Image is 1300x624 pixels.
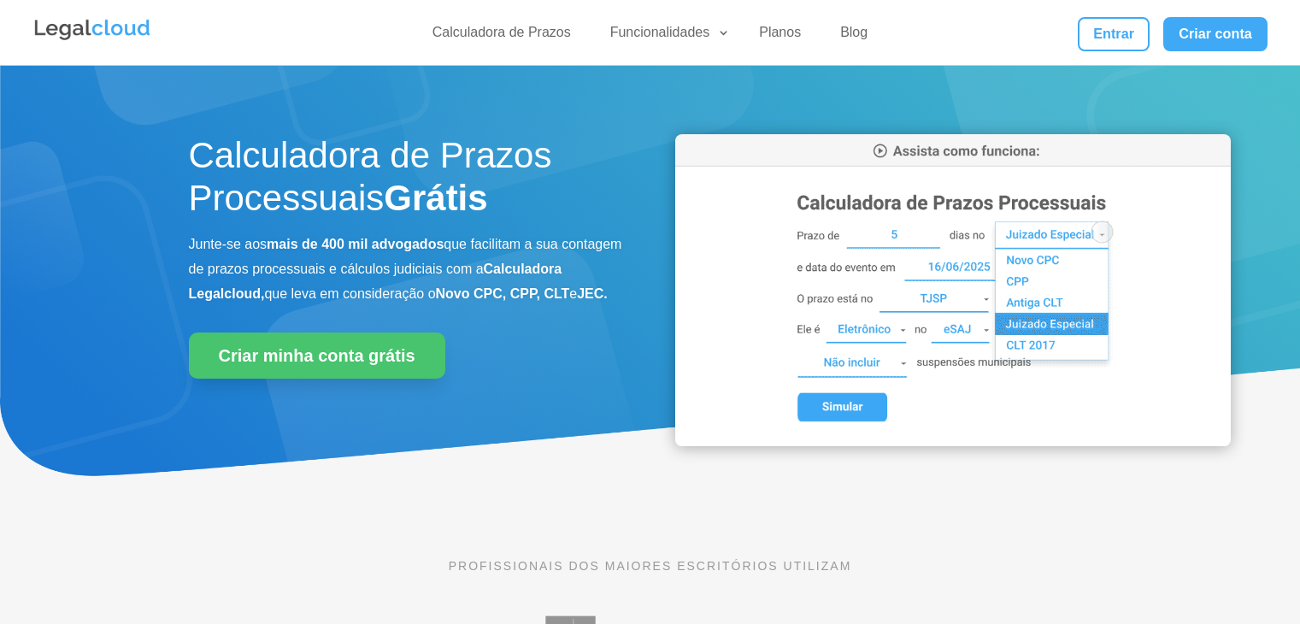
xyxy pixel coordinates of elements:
[32,17,152,43] img: Legalcloud Logo
[675,134,1231,446] img: Calculadora de Prazos Processuais da Legalcloud
[1163,17,1268,51] a: Criar conta
[384,178,487,218] strong: Grátis
[189,333,445,379] a: Criar minha conta grátis
[32,31,152,45] a: Logo da Legalcloud
[422,24,581,49] a: Calculadora de Prazos
[267,237,444,251] b: mais de 400 mil advogados
[600,24,731,49] a: Funcionalidades
[189,556,1112,575] p: PROFISSIONAIS DOS MAIORES ESCRITÓRIOS UTILIZAM
[436,286,570,301] b: Novo CPC, CPP, CLT
[189,134,625,229] h1: Calculadora de Prazos Processuais
[189,233,625,306] p: Junte-se aos que facilitam a sua contagem de prazos processuais e cálculos judiciais com a que le...
[1078,17,1150,51] a: Entrar
[675,434,1231,449] a: Calculadora de Prazos Processuais da Legalcloud
[830,24,878,49] a: Blog
[749,24,811,49] a: Planos
[577,286,608,301] b: JEC.
[189,262,562,301] b: Calculadora Legalcloud,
